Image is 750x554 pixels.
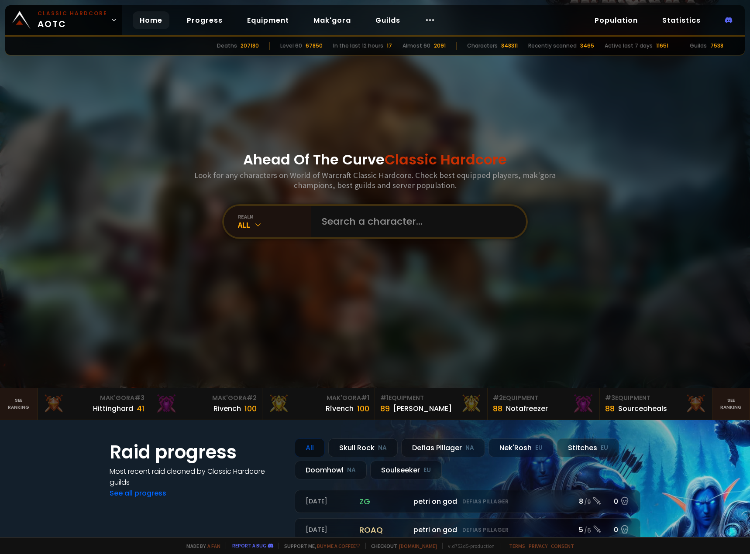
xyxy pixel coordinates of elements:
div: Rîvench [326,403,354,414]
a: a fan [207,543,220,549]
a: Mak'Gora#1Rîvench100 [262,388,375,420]
div: 17 [387,42,392,50]
div: Stitches [557,438,619,457]
a: Statistics [655,11,708,29]
small: EU [423,466,431,475]
h1: Raid progress [110,438,284,466]
small: EU [535,444,543,452]
div: Mak'Gora [43,393,144,403]
a: Classic HardcoreAOTC [5,5,122,35]
div: 207180 [241,42,259,50]
div: Hittinghard [93,403,133,414]
div: 100 [244,403,257,414]
span: Checkout [365,543,437,549]
a: [DATE]zgpetri on godDefias Pillager8 /90 [295,490,640,513]
a: Home [133,11,169,29]
div: Notafreezer [506,403,548,414]
a: Population [588,11,645,29]
small: Classic Hardcore [38,10,107,17]
small: EU [601,444,608,452]
div: Soulseeker [370,461,442,479]
a: [DATE]roaqpetri on godDefias Pillager5 /60 [295,518,640,541]
div: 89 [380,403,390,414]
div: Mak'Gora [155,393,257,403]
div: Defias Pillager [401,438,485,457]
span: # 2 [247,393,257,402]
div: 2091 [434,42,446,50]
a: Privacy [529,543,547,549]
div: Deaths [217,42,237,50]
a: Mak'Gora#2Rivench100 [150,388,263,420]
span: # 1 [361,393,369,402]
a: Guilds [368,11,407,29]
span: Classic Hardcore [385,150,507,169]
div: Level 60 [280,42,302,50]
a: Mak'Gora#3Hittinghard41 [38,388,150,420]
div: 41 [137,403,144,414]
div: Rivench [213,403,241,414]
div: Doomhowl [295,461,367,479]
div: Guilds [690,42,707,50]
div: Equipment [605,393,707,403]
small: NA [347,466,356,475]
a: #3Equipment88Sourceoheals [600,388,712,420]
h3: Look for any characters on World of Warcraft Classic Hardcore. Check best equipped players, mak'g... [191,170,559,190]
a: Report a bug [232,542,266,549]
div: Equipment [380,393,482,403]
span: # 2 [493,393,503,402]
span: # 1 [380,393,389,402]
div: All [238,220,311,230]
span: Made by [181,543,220,549]
div: 11651 [656,42,668,50]
span: Support me, [279,543,360,549]
div: Sourceoheals [618,403,667,414]
small: NA [378,444,387,452]
span: # 3 [605,393,615,402]
div: Skull Rock [328,438,398,457]
div: Nek'Rosh [489,438,554,457]
div: Mak'Gora [268,393,369,403]
a: #1Equipment89[PERSON_NAME] [375,388,488,420]
div: All [295,438,325,457]
div: 67850 [306,42,323,50]
a: [DOMAIN_NAME] [399,543,437,549]
span: AOTC [38,10,107,31]
div: 3465 [580,42,594,50]
span: # 3 [134,393,144,402]
span: v. d752d5 - production [442,543,495,549]
div: 100 [357,403,369,414]
div: 7538 [710,42,723,50]
div: [PERSON_NAME] [393,403,452,414]
a: Seeranking [712,388,750,420]
a: #2Equipment88Notafreezer [488,388,600,420]
div: 848311 [501,42,518,50]
a: See all progress [110,488,166,498]
a: Buy me a coffee [317,543,360,549]
div: Recently scanned [528,42,577,50]
div: realm [238,213,311,220]
div: Equipment [493,393,595,403]
a: Progress [180,11,230,29]
div: Active last 7 days [605,42,653,50]
div: In the last 12 hours [333,42,383,50]
a: Equipment [240,11,296,29]
h4: Most recent raid cleaned by Classic Hardcore guilds [110,466,284,488]
div: Characters [467,42,498,50]
div: Almost 60 [403,42,430,50]
a: Mak'gora [306,11,358,29]
h1: Ahead Of The Curve [243,149,507,170]
div: 88 [493,403,502,414]
a: Terms [509,543,525,549]
a: Consent [551,543,574,549]
div: 88 [605,403,615,414]
small: NA [465,444,474,452]
input: Search a character... [317,206,516,237]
